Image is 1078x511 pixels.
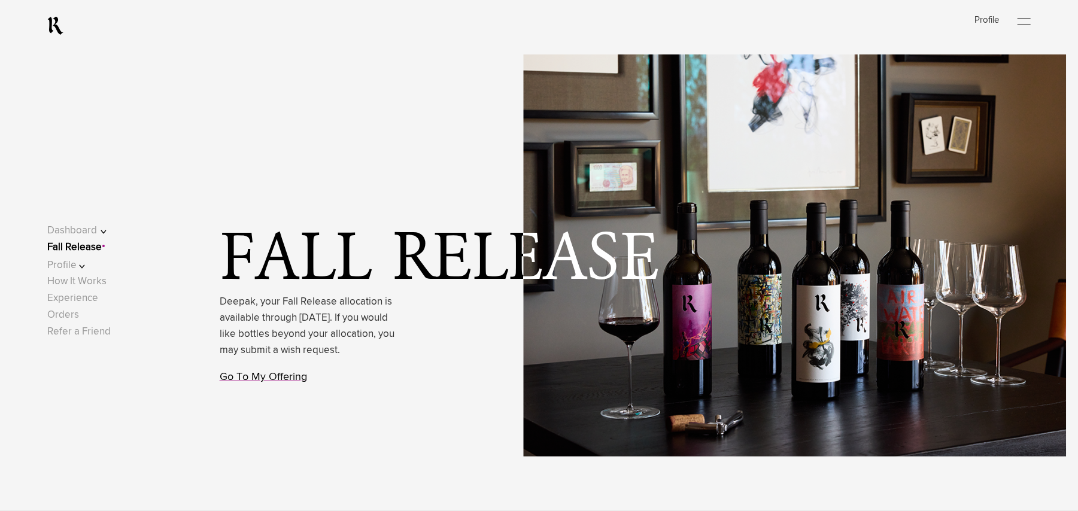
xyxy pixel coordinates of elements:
[47,242,102,253] a: Fall Release
[220,230,663,292] span: Fall Release
[975,16,1000,25] a: Profile
[47,293,98,303] a: Experience
[47,310,79,320] a: Orders
[220,294,399,359] p: Deepak, your Fall Release allocation is available through [DATE]. If you would like bottles beyon...
[47,223,123,239] button: Dashboard
[47,257,123,273] button: Profile
[47,16,63,35] a: RealmCellars
[220,372,307,382] a: Go To My Offering
[47,276,107,287] a: How It Works
[47,327,111,337] a: Refer a Friend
